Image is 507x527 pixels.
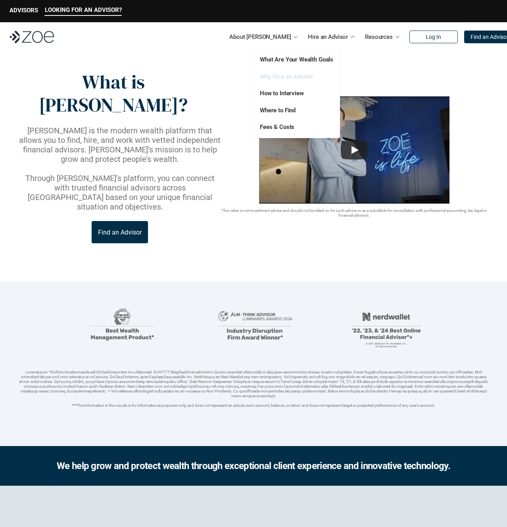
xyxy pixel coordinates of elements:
[229,31,291,43] p: About [PERSON_NAME]
[221,208,488,218] p: This video is not investment advice and should not be relied on for such advice or as a substitut...
[365,31,393,43] p: Resources
[19,126,221,164] p: [PERSON_NAME] is the modern wealth platform that allows you to find, hire, and work with vetted i...
[260,123,294,131] a: Fees & Costs
[409,31,458,43] a: Log In
[260,90,304,97] a: How to Interview
[259,96,449,204] img: sddefault.webp
[19,173,221,212] p: Through [PERSON_NAME]’s platform, you can connect with trusted financial advisors across [GEOGRAP...
[45,6,122,13] p: LOOKING FOR AN ADVISOR?
[341,140,368,160] button: Play
[19,370,488,408] p: Loremipsum: *DolOrsi Ametconsecte adi Eli Seddoeius tem inc utlaboreet. Dol 0777 MagNaal Enimadmi...
[260,56,333,63] a: What Are Your Wealth Goals
[426,34,441,40] p: Log In
[19,71,207,116] p: What is [PERSON_NAME]?
[92,221,148,243] a: Find an Advisor
[57,459,450,473] h2: We help grow and protect wealth through exceptional client experience and innovative technology.
[260,73,313,80] a: Why Hire an Advisor
[98,229,142,236] p: Find an Advisor
[260,107,296,114] a: Where to Find
[308,31,348,43] p: Hire an Advisor
[10,7,38,14] p: ADVISORS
